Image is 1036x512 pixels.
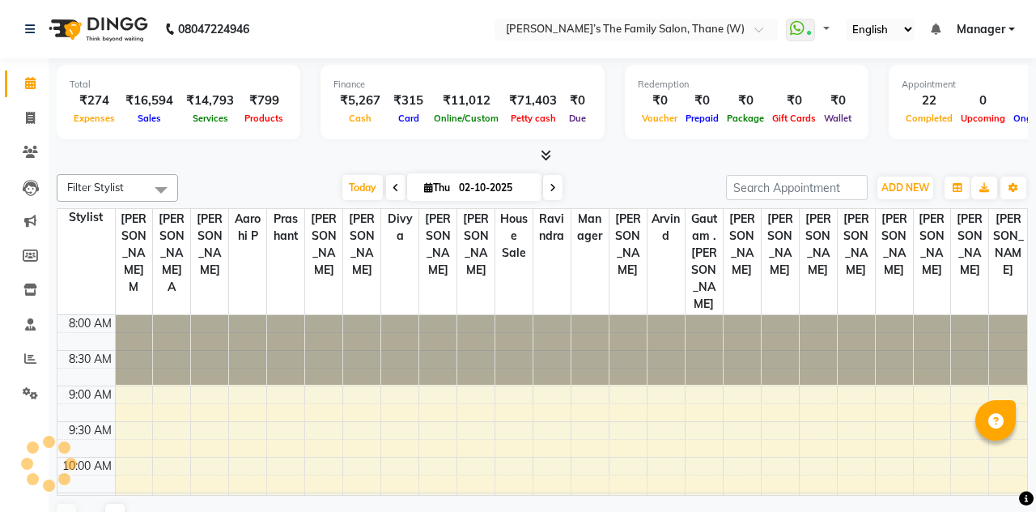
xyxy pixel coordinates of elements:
b: 08047224946 [178,6,249,52]
span: Ravindra [533,209,571,246]
span: Voucher [638,113,681,124]
span: Petty cash [507,113,560,124]
input: Search Appointment [726,175,868,200]
div: ₹0 [723,92,768,110]
span: Manager [571,209,609,246]
span: Gift Cards [768,113,820,124]
div: 8:00 AM [66,315,115,332]
span: gautam .[PERSON_NAME] [686,209,723,314]
div: ₹5,267 [333,92,387,110]
span: arvind [647,209,685,246]
div: Stylist [57,209,115,226]
div: 8:30 AM [66,351,115,368]
span: Thu [420,181,454,194]
span: [PERSON_NAME] [876,209,913,280]
div: Finance [333,78,592,92]
span: [PERSON_NAME] [762,209,799,280]
span: Cash [345,113,376,124]
div: 9:30 AM [66,422,115,439]
span: [PERSON_NAME] [951,209,988,280]
div: ₹0 [681,92,723,110]
span: Aarohi P [229,209,266,246]
span: Package [723,113,768,124]
span: [PERSON_NAME] [838,209,875,280]
span: Filter Stylist [67,181,124,194]
div: ₹14,793 [180,92,240,110]
span: Upcoming [957,113,1009,124]
span: Due [565,113,590,124]
span: Products [240,113,287,124]
input: 2025-10-02 [454,176,535,200]
span: [PERSON_NAME] [457,209,495,280]
div: 0 [957,92,1009,110]
div: ₹799 [240,92,287,110]
span: Prashant [267,209,304,246]
div: ₹71,403 [503,92,563,110]
span: [PERSON_NAME] A [153,209,190,297]
span: Completed [902,113,957,124]
span: [PERSON_NAME] [419,209,456,280]
span: Divya [381,209,418,246]
span: Sales [134,113,165,124]
div: ₹0 [638,92,681,110]
div: ₹274 [70,92,119,110]
span: [PERSON_NAME] [800,209,837,280]
span: Wallet [820,113,856,124]
div: 10:00 AM [59,458,115,475]
span: Today [342,175,383,200]
span: Online/Custom [430,113,503,124]
span: [PERSON_NAME] [305,209,342,280]
span: Prepaid [681,113,723,124]
div: 10:30 AM [59,493,115,510]
span: Expenses [70,113,119,124]
span: [PERSON_NAME] [191,209,228,280]
span: Services [189,113,232,124]
div: ₹16,594 [119,92,180,110]
span: [PERSON_NAME] [724,209,761,280]
span: ADD NEW [881,181,929,194]
div: Redemption [638,78,856,92]
span: [PERSON_NAME] [989,209,1027,280]
span: Card [394,113,423,124]
div: 22 [902,92,957,110]
button: ADD NEW [877,177,933,199]
span: [PERSON_NAME] M [116,209,153,297]
span: [PERSON_NAME] [343,209,380,280]
span: [PERSON_NAME] [609,209,647,280]
div: 9:00 AM [66,386,115,403]
div: ₹0 [820,92,856,110]
span: Manager [957,21,1005,38]
div: ₹0 [768,92,820,110]
div: ₹11,012 [430,92,503,110]
div: Total [70,78,287,92]
img: logo [41,6,152,52]
span: House sale [495,209,533,263]
div: ₹0 [563,92,592,110]
span: [PERSON_NAME] [914,209,951,280]
div: ₹315 [387,92,430,110]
